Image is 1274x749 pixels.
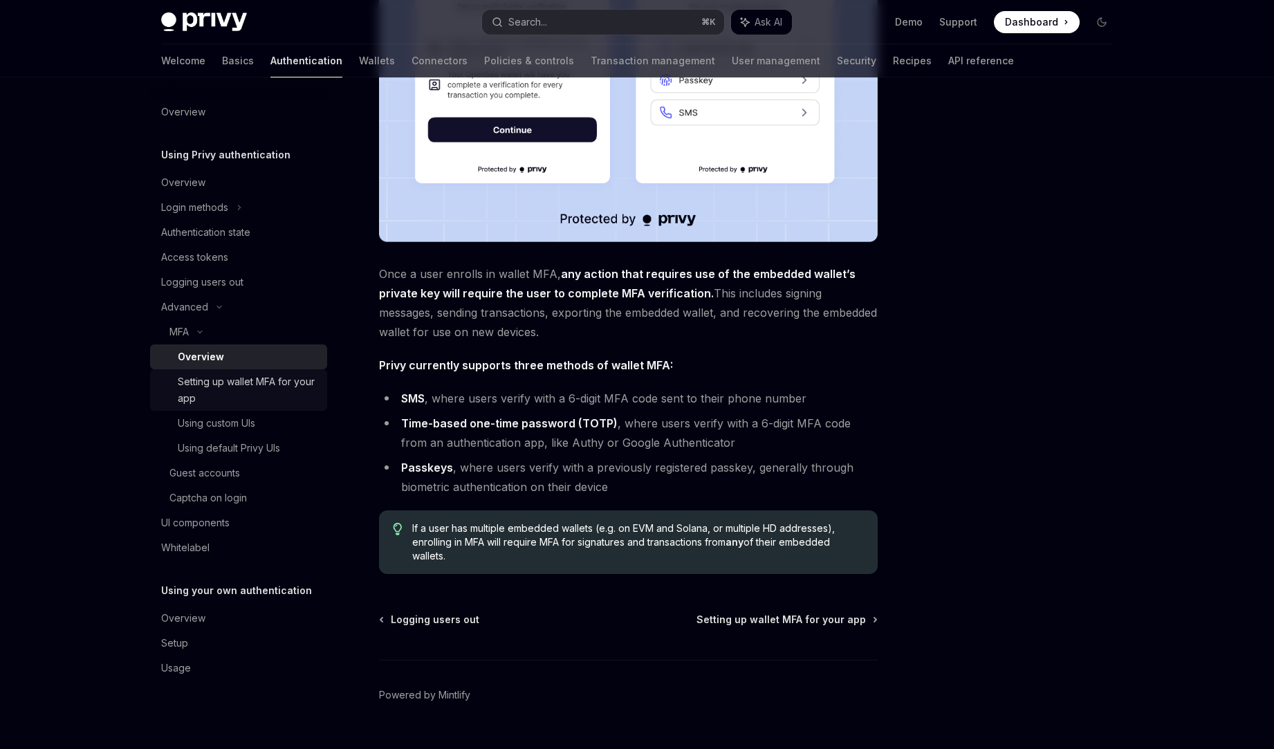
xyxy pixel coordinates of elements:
li: , where users verify with a previously registered passkey, generally through biometric authentica... [379,458,878,497]
div: Setting up wallet MFA for your app [178,373,319,407]
strong: Passkeys [401,461,453,474]
a: Powered by Mintlify [379,688,470,702]
span: Once a user enrolls in wallet MFA, This includes signing messages, sending transactions, exportin... [379,264,878,342]
strong: SMS [401,391,425,405]
button: Ask AI [731,10,792,35]
strong: Privy currently supports three methods of wallet MFA: [379,358,673,372]
a: Guest accounts [150,461,327,486]
a: Setup [150,631,327,656]
img: dark logo [161,12,247,32]
div: Access tokens [161,249,228,266]
a: Wallets [359,44,395,77]
a: Demo [895,15,923,29]
a: Overview [150,606,327,631]
a: Whitelabel [150,535,327,560]
span: Dashboard [1005,15,1058,29]
div: Overview [161,104,205,120]
div: Usage [161,660,191,676]
h5: Using your own authentication [161,582,312,599]
a: User management [732,44,820,77]
li: , where users verify with a 6-digit MFA code from an authentication app, like Authy or Google Aut... [379,414,878,452]
div: Setup [161,635,188,651]
span: If a user has multiple embedded wallets (e.g. on EVM and Solana, or multiple HD addresses), enrol... [412,521,864,563]
a: Dashboard [994,11,1080,33]
a: Access tokens [150,245,327,270]
a: Transaction management [591,44,715,77]
div: Advanced [161,299,208,315]
button: Search...⌘K [482,10,724,35]
span: Logging users out [391,613,479,627]
div: Authentication state [161,224,250,241]
a: Overview [150,344,327,369]
div: Overview [178,349,224,365]
a: Logging users out [150,270,327,295]
a: Authentication state [150,220,327,245]
a: Setting up wallet MFA for your app [696,613,876,627]
strong: Time-based one-time password (TOTP) [401,416,618,430]
a: UI components [150,510,327,535]
a: API reference [948,44,1014,77]
a: Support [939,15,977,29]
a: Using custom UIs [150,411,327,436]
a: Connectors [412,44,468,77]
span: ⌘ K [701,17,716,28]
button: Toggle dark mode [1091,11,1113,33]
div: Search... [508,14,547,30]
svg: Tip [393,523,403,535]
div: MFA [169,324,189,340]
h5: Using Privy authentication [161,147,290,163]
a: Using default Privy UIs [150,436,327,461]
div: Overview [161,610,205,627]
a: Policies & controls [484,44,574,77]
div: Guest accounts [169,465,240,481]
div: Captcha on login [169,490,247,506]
a: Captcha on login [150,486,327,510]
a: Authentication [270,44,342,77]
div: UI components [161,515,230,531]
li: , where users verify with a 6-digit MFA code sent to their phone number [379,389,878,408]
div: Logging users out [161,274,243,290]
div: Using custom UIs [178,415,255,432]
div: Overview [161,174,205,191]
a: Setting up wallet MFA for your app [150,369,327,411]
a: Logging users out [380,613,479,627]
div: Using default Privy UIs [178,440,280,456]
div: Whitelabel [161,539,210,556]
span: Setting up wallet MFA for your app [696,613,866,627]
strong: any [726,536,744,548]
a: Overview [150,170,327,195]
a: Welcome [161,44,205,77]
a: Security [837,44,876,77]
a: Basics [222,44,254,77]
a: Recipes [893,44,932,77]
span: Ask AI [755,15,782,29]
strong: any action that requires use of the embedded wallet’s private key will require the user to comple... [379,267,856,300]
a: Usage [150,656,327,681]
div: Login methods [161,199,228,216]
a: Overview [150,100,327,124]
